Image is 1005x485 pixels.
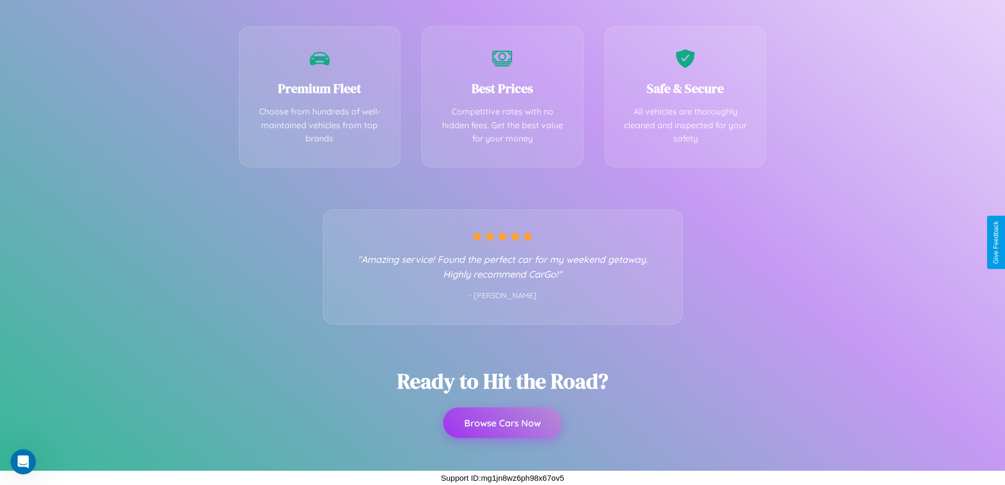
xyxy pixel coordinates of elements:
[443,407,562,438] button: Browse Cars Now
[344,252,661,281] p: "Amazing service! Found the perfect car for my weekend getaway. Highly recommend CarGo!"
[397,367,608,395] h2: Ready to Hit the Road?
[621,105,750,146] p: All vehicles are thoroughly cleaned and inspected for your safety
[255,105,385,146] p: Choose from hundreds of well-maintained vehicles from top brands
[438,105,567,146] p: Competitive rates with no hidden fees. Get the best value for your money
[344,289,661,303] p: - [PERSON_NAME]
[621,80,750,97] h3: Safe & Secure
[441,471,564,485] p: Support ID: mg1jn8wz6ph98x67ov5
[11,449,36,474] iframe: Intercom live chat
[992,221,1000,264] div: Give Feedback
[255,80,385,97] h3: Premium Fleet
[438,80,567,97] h3: Best Prices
